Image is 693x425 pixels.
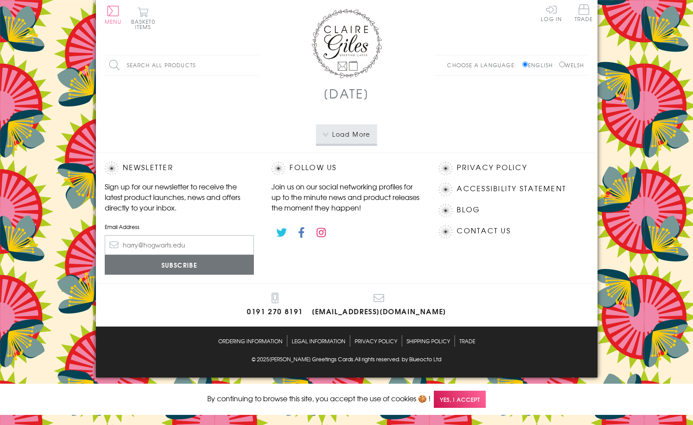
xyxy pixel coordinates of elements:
[312,293,446,318] a: [EMAIL_ADDRESS][DOMAIN_NAME]
[131,7,155,29] button: Basket0 items
[457,204,480,216] a: Blog
[559,62,565,67] input: Welsh
[105,255,254,275] input: Subscribe
[457,162,527,174] a: Privacy Policy
[135,18,155,31] span: 0 items
[402,355,441,364] a: by Blueocto Ltd
[247,293,303,318] a: 0191 270 8191
[105,162,254,175] h2: Newsletter
[407,335,450,346] a: Shipping Policy
[355,335,397,346] a: Privacy Policy
[250,55,259,75] input: Search
[447,61,521,69] p: Choose a language:
[218,335,282,346] a: Ordering Information
[522,61,557,69] label: English
[323,84,370,102] h1: [DATE]
[434,391,486,408] span: Yes, I accept
[105,6,122,24] button: Menu
[105,55,259,75] input: Search all products
[105,235,254,255] input: harry@hogwarts.edu
[575,4,593,23] a: Trade
[105,355,589,363] p: © 2025 .
[269,355,353,364] a: [PERSON_NAME] Greetings Cards
[316,124,377,144] button: Load More
[559,61,584,69] label: Welsh
[457,225,510,237] a: Contact Us
[312,9,382,78] img: Claire Giles Greetings Cards
[271,162,421,175] h2: Follow Us
[355,355,400,363] span: All rights reserved.
[105,223,254,231] label: Email Address
[105,181,254,213] p: Sign up for our newsletter to receive the latest product launches, news and offers directly to yo...
[575,4,593,22] span: Trade
[541,4,562,22] a: Log In
[292,335,345,346] a: Legal Information
[522,62,528,67] input: English
[457,183,566,195] a: Accessibility Statement
[459,335,475,346] a: Trade
[271,181,421,213] p: Join us on our social networking profiles for up to the minute news and product releases the mome...
[105,18,122,25] span: Menu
